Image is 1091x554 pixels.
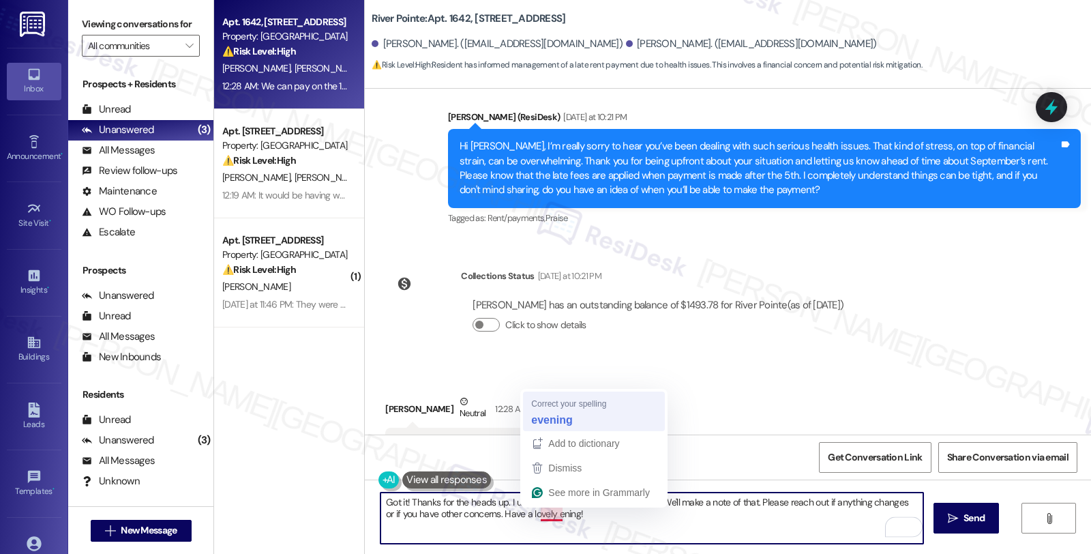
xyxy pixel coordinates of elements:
i:  [185,40,193,51]
label: Viewing conversations for [82,14,200,35]
div: WO Follow-ups [82,205,166,219]
div: Escalate [82,225,135,239]
div: Neutral [457,394,488,423]
div: Unread [82,413,131,427]
a: Inbox [7,63,61,100]
span: • [47,283,49,293]
b: River Pointe: Apt. 1642, [STREET_ADDRESS] [372,12,565,26]
div: All Messages [82,330,155,344]
div: [PERSON_NAME]. ([EMAIL_ADDRESS][DOMAIN_NAME]) [372,37,623,51]
label: Click to show details [505,318,586,332]
div: [PERSON_NAME] has an outstanding balance of $1493.78 for River Pointe (as of [DATE]) [473,298,843,312]
a: Buildings [7,331,61,368]
a: Leads [7,398,61,435]
div: Unanswered [82,433,154,448]
div: Apt. [STREET_ADDRESS] [222,233,348,248]
div: Residents [68,388,213,402]
div: Unanswered [82,123,154,137]
strong: ⚠️ Risk Level: High [222,263,296,276]
strong: ⚠️ Risk Level: High [372,59,430,70]
div: Apt. 1642, [STREET_ADDRESS] [222,15,348,29]
div: Property: [GEOGRAPHIC_DATA] [222,248,348,262]
textarea: To enrich screen reader interactions, please activate Accessibility in Grammarly extension settings [380,493,923,544]
div: [DATE] at 10:21 PM [535,269,601,283]
i:  [105,525,115,536]
span: Share Conversation via email [947,450,1068,465]
input: All communities [88,35,178,57]
span: [PERSON_NAME] [222,280,290,293]
strong: ⚠️ Risk Level: High [222,45,296,57]
div: [DATE] at 10:21 PM [560,110,627,124]
span: : Resident has informed management of a late rent payment due to health issues. This involves a f... [372,58,922,72]
span: • [49,216,51,226]
button: Send [933,503,1000,534]
span: [PERSON_NAME] [222,62,295,74]
div: [PERSON_NAME] (ResiDesk) [448,110,1081,129]
div: Property: [GEOGRAPHIC_DATA] [222,138,348,153]
div: (3) [194,430,214,451]
span: Praise [545,212,568,224]
span: [PERSON_NAME] [222,171,295,184]
span: Send [963,511,985,525]
div: Unanswered [82,289,154,303]
div: All Messages [82,454,155,468]
div: Unread [82,102,131,117]
button: Share Conversation via email [938,442,1077,473]
span: [PERSON_NAME] [295,171,363,184]
div: Prospects [68,263,213,278]
div: (3) [194,119,214,141]
a: Insights • [7,264,61,301]
div: Tagged as: [448,208,1081,228]
i:  [948,513,958,524]
div: [PERSON_NAME] [385,394,527,428]
button: Get Conversation Link [819,442,931,473]
a: Templates • [7,465,61,502]
div: Unknown [82,474,140,489]
span: Get Conversation Link [828,450,922,465]
i:  [1044,513,1054,524]
div: Collections Status [461,269,534,283]
div: 12:28 AM [492,402,527,416]
div: 12:19 AM: It would be having working appliances and not having to wait over a week to get them fi... [222,189,621,201]
span: Rent/payments , [488,212,545,224]
div: Unread [82,309,131,323]
div: [PERSON_NAME]. ([EMAIL_ADDRESS][DOMAIN_NAME]) [626,37,877,51]
button: New Message [91,520,192,542]
div: Review follow-ups [82,164,177,178]
img: ResiDesk Logo [20,12,48,37]
div: Maintenance [82,184,157,199]
a: Site Visit • [7,197,61,234]
span: • [61,149,63,159]
span: New Message [121,523,177,538]
span: • [53,484,55,494]
div: Property: [GEOGRAPHIC_DATA] [222,29,348,44]
div: 12:28 AM: We can pay on the 12th [222,80,355,92]
div: Apt. [STREET_ADDRESS] [222,124,348,138]
div: Prospects + Residents [68,77,213,91]
div: Hi [PERSON_NAME], I’m really sorry to hear you’ve been dealing with such serious health issues. T... [460,139,1059,198]
span: [PERSON_NAME] [295,62,363,74]
strong: ⚠️ Risk Level: High [222,154,296,166]
div: New Inbounds [82,350,161,364]
div: All Messages [82,143,155,158]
